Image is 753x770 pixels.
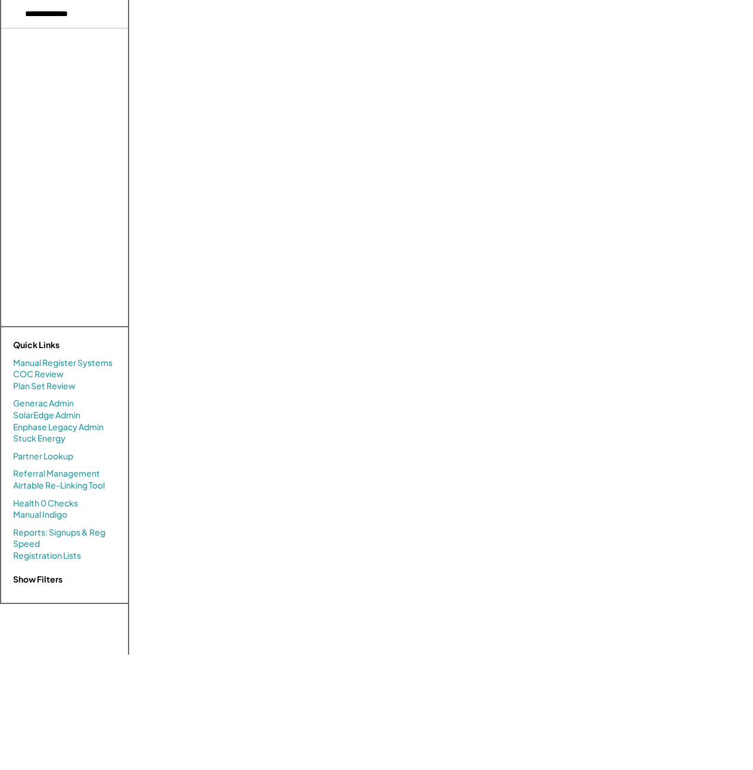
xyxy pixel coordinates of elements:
[13,433,65,445] a: Stuck Energy
[13,468,100,480] a: Referral Management
[13,339,132,351] div: Quick Links
[13,368,64,380] a: COC Review
[13,380,76,392] a: Plan Set Review
[13,421,104,433] a: Enphase Legacy Admin
[13,397,74,409] a: Generac Admin
[13,357,113,369] a: Manual Register Systems
[13,497,78,509] a: Health 0 Checks
[13,550,81,562] a: Registration Lists
[13,527,116,550] a: Reports: Signups & Reg Speed
[13,574,63,584] strong: Show Filters
[13,409,80,421] a: SolarEdge Admin
[13,480,105,492] a: Airtable Re-Linking Tool
[13,450,73,462] a: Partner Lookup
[13,509,67,521] a: Manual Indigo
